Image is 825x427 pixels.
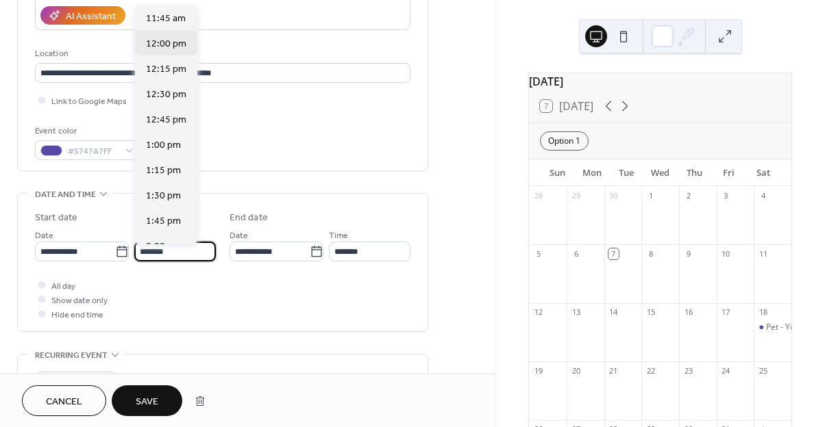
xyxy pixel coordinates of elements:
div: 9 [683,248,693,259]
span: 12:30 pm [146,88,186,102]
div: Location [35,47,408,61]
div: 13 [571,307,581,318]
div: [DATE] [529,73,791,90]
div: 7 [608,248,619,259]
div: 24 [721,365,731,376]
div: 17 [721,307,731,318]
div: 16 [683,307,693,318]
div: Pet - YourBuddyBox Class [754,322,791,333]
span: 1:00 pm [146,138,181,153]
div: 8 [645,248,656,259]
span: 12:45 pm [146,113,186,127]
span: Date [230,229,248,243]
span: Date [35,229,53,243]
span: 1:30 pm [146,189,181,203]
button: AI Assistant [40,6,125,25]
span: Time [329,229,348,243]
div: 19 [533,365,543,376]
span: 12:00 pm [146,37,186,51]
div: 12 [533,307,543,318]
div: Sat [746,159,780,187]
div: 14 [608,307,619,318]
div: 4 [758,190,768,200]
div: 10 [721,248,731,259]
div: 29 [571,190,581,200]
div: Option 1 [540,131,589,151]
div: 3 [721,190,731,200]
div: 28 [533,190,543,200]
div: Start date [35,211,77,225]
div: 5 [533,248,543,259]
div: 18 [758,307,768,318]
span: Link to Google Maps [51,94,127,109]
span: 1:45 pm [146,214,181,229]
span: Date and time [35,187,96,202]
span: Show date only [51,294,108,308]
div: 22 [645,365,656,376]
div: Tue [609,159,643,187]
div: 30 [608,190,619,200]
div: Mon [574,159,608,187]
button: Cancel [22,385,106,416]
div: 25 [758,365,768,376]
div: Wed [643,159,678,187]
div: AI Assistant [66,10,116,24]
div: 2 [683,190,693,200]
span: Hide end time [51,308,103,322]
span: 1:15 pm [146,164,181,178]
button: Save [112,385,182,416]
div: 15 [645,307,656,318]
span: 12:15 pm [146,62,186,77]
div: 23 [683,365,693,376]
div: Event color [35,124,138,138]
div: 1 [645,190,656,200]
div: 6 [571,248,581,259]
div: 20 [571,365,581,376]
div: Fri [712,159,746,187]
span: 2:00 pm [146,240,181,254]
span: #5747A7FF [68,144,119,159]
span: Time [134,229,153,243]
div: 21 [608,365,619,376]
span: 11:45 am [146,12,186,26]
div: 11 [758,248,768,259]
span: All day [51,279,75,294]
div: Sun [540,159,574,187]
span: Save [136,395,158,409]
div: End date [230,211,268,225]
div: Thu [678,159,712,187]
span: Cancel [46,395,82,409]
span: Recurring event [35,348,108,363]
